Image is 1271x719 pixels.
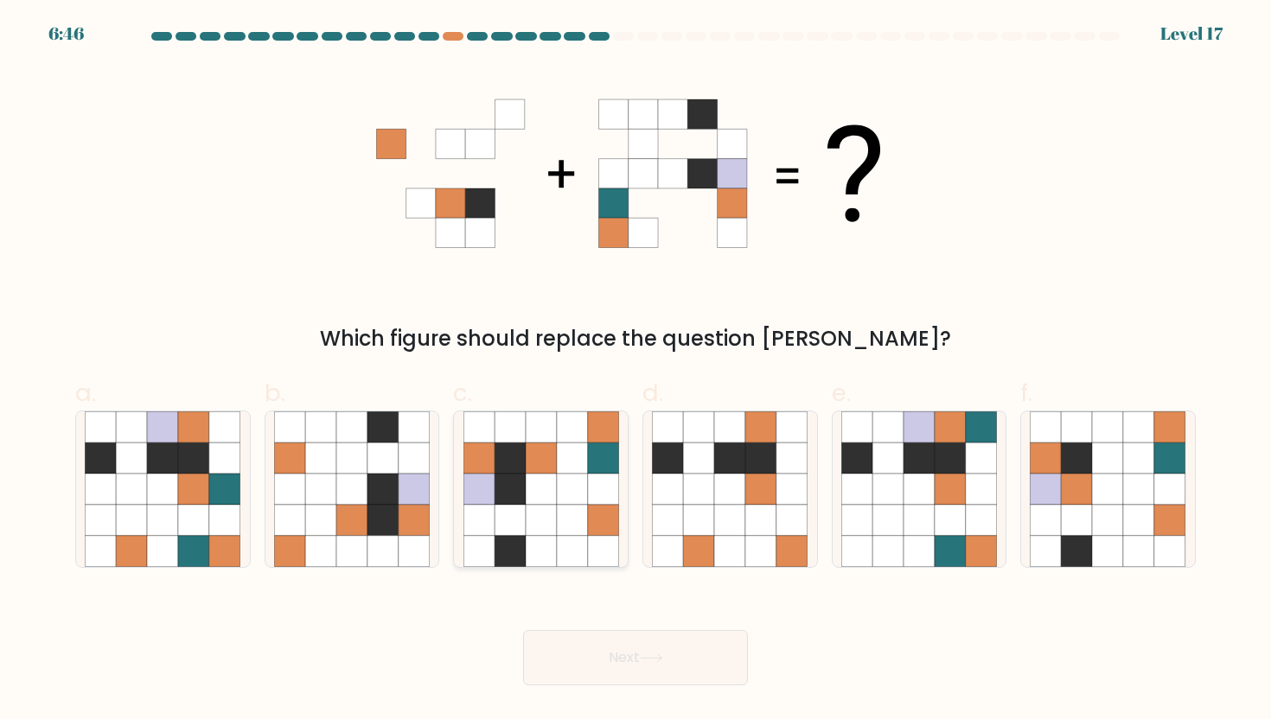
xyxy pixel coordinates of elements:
[453,376,472,410] span: c.
[1020,376,1032,410] span: f.
[523,630,748,685] button: Next
[642,376,663,410] span: d.
[48,21,84,47] div: 6:46
[75,376,96,410] span: a.
[86,323,1185,354] div: Which figure should replace the question [PERSON_NAME]?
[832,376,851,410] span: e.
[1160,21,1223,47] div: Level 17
[265,376,285,410] span: b.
